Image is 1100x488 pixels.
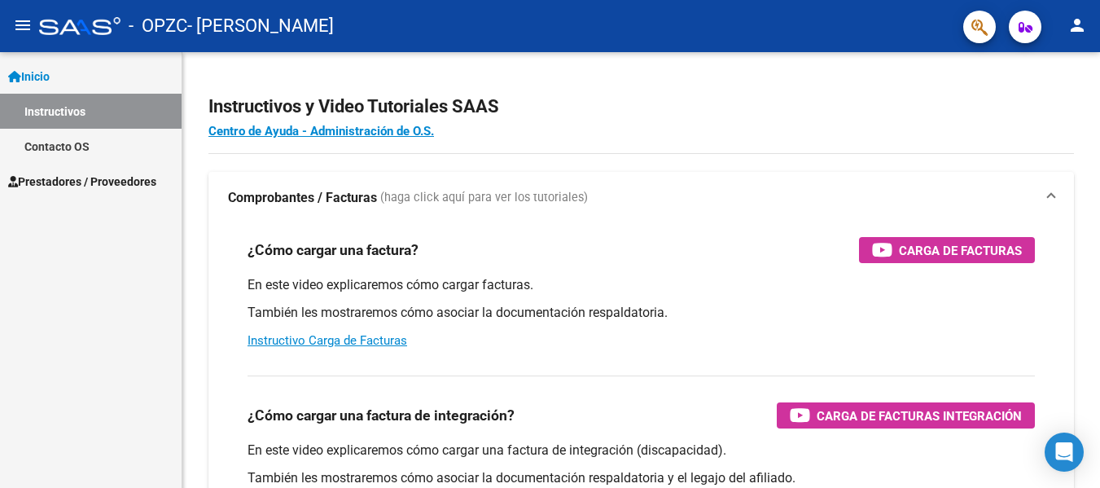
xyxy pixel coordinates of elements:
[1045,433,1084,472] div: Open Intercom Messenger
[1067,15,1087,35] mat-icon: person
[248,442,1035,459] p: En este video explicaremos cómo cargar una factura de integración (discapacidad).
[208,124,434,138] a: Centro de Ayuda - Administración de O.S.
[248,304,1035,322] p: También les mostraremos cómo asociar la documentación respaldatoria.
[208,91,1074,122] h2: Instructivos y Video Tutoriales SAAS
[899,240,1022,261] span: Carga de Facturas
[187,8,334,44] span: - [PERSON_NAME]
[8,173,156,191] span: Prestadores / Proveedores
[248,239,419,262] h3: ¿Cómo cargar una factura?
[777,402,1035,429] button: Carga de Facturas Integración
[859,237,1035,263] button: Carga de Facturas
[380,189,588,207] span: (haga click aquí para ver los tutoriales)
[248,469,1035,487] p: También les mostraremos cómo asociar la documentación respaldatoria y el legajo del afiliado.
[248,333,407,348] a: Instructivo Carga de Facturas
[129,8,187,44] span: - OPZC
[228,189,377,207] strong: Comprobantes / Facturas
[13,15,33,35] mat-icon: menu
[8,68,50,86] span: Inicio
[248,404,515,427] h3: ¿Cómo cargar una factura de integración?
[248,276,1035,294] p: En este video explicaremos cómo cargar facturas.
[208,172,1074,224] mat-expansion-panel-header: Comprobantes / Facturas (haga click aquí para ver los tutoriales)
[817,406,1022,426] span: Carga de Facturas Integración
